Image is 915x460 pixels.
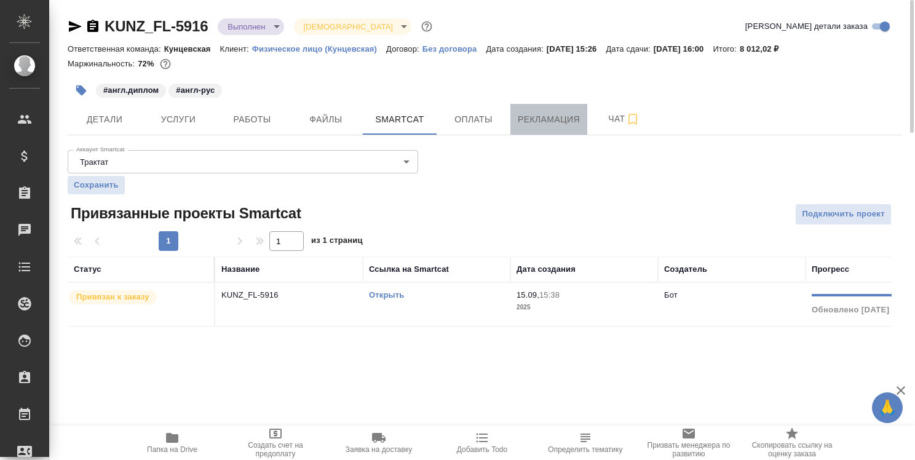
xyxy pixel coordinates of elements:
[595,111,654,127] span: Чат
[369,290,404,299] a: Открыть
[68,77,95,104] button: Добавить тэг
[68,44,164,54] p: Ответственная команда:
[167,84,223,95] span: англ-рус
[252,44,386,54] p: Физическое лицо (Кунцевская)
[369,263,449,276] div: Ссылка на Smartcat
[517,290,539,299] p: 15.09,
[740,44,788,54] p: 8 012,02 ₽
[68,204,301,223] span: Привязанные проекты Smartcat
[745,20,868,33] span: [PERSON_NAME] детали заказа
[223,112,282,127] span: Работы
[138,59,157,68] p: 72%
[74,263,101,276] div: Статус
[74,179,119,191] span: Сохранить
[85,19,100,34] button: Скопировать ссылку
[294,18,411,35] div: Выполнен
[76,291,149,303] p: Привязан к заказу
[517,301,652,314] p: 2025
[664,263,707,276] div: Создатель
[872,392,903,423] button: 🙏
[218,18,283,35] div: Выполнен
[68,150,418,173] div: Трактат
[296,112,355,127] span: Файлы
[518,112,580,127] span: Рекламация
[713,44,739,54] p: Итого:
[386,44,422,54] p: Договор:
[221,263,259,276] div: Название
[68,59,138,68] p: Маржинальность:
[103,84,159,97] p: #англ.диплом
[486,44,546,54] p: Дата создания:
[606,44,653,54] p: Дата сдачи:
[252,43,386,54] a: Физическое лицо (Кунцевская)
[444,112,503,127] span: Оплаты
[625,112,640,127] svg: Подписаться
[220,44,252,54] p: Клиент:
[105,18,208,34] a: KUNZ_FL-5916
[176,84,215,97] p: #англ-рус
[664,290,678,299] p: Бот
[422,44,486,54] p: Без договора
[422,43,486,54] a: Без договора
[654,44,713,54] p: [DATE] 16:00
[300,22,397,32] button: [DEMOGRAPHIC_DATA]
[76,157,112,167] button: Трактат
[539,290,560,299] p: 15:38
[68,19,82,34] button: Скопировать ссылку для ЯМессенджера
[795,204,892,225] button: Подключить проект
[812,305,914,314] span: Обновлено [DATE] 23:36
[802,207,885,221] span: Подключить проект
[75,112,134,127] span: Детали
[419,18,435,34] button: Доп статусы указывают на важность/срочность заказа
[164,44,220,54] p: Кунцевская
[812,263,849,276] div: Прогресс
[95,84,167,95] span: англ.диплом
[547,44,606,54] p: [DATE] 15:26
[149,112,208,127] span: Услуги
[877,395,898,421] span: 🙏
[370,112,429,127] span: Smartcat
[157,56,173,72] button: 1876.00 RUB;
[224,22,269,32] button: Выполнен
[68,176,125,194] button: Сохранить
[311,233,363,251] span: из 1 страниц
[221,289,357,301] p: KUNZ_FL-5916
[517,263,576,276] div: Дата создания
